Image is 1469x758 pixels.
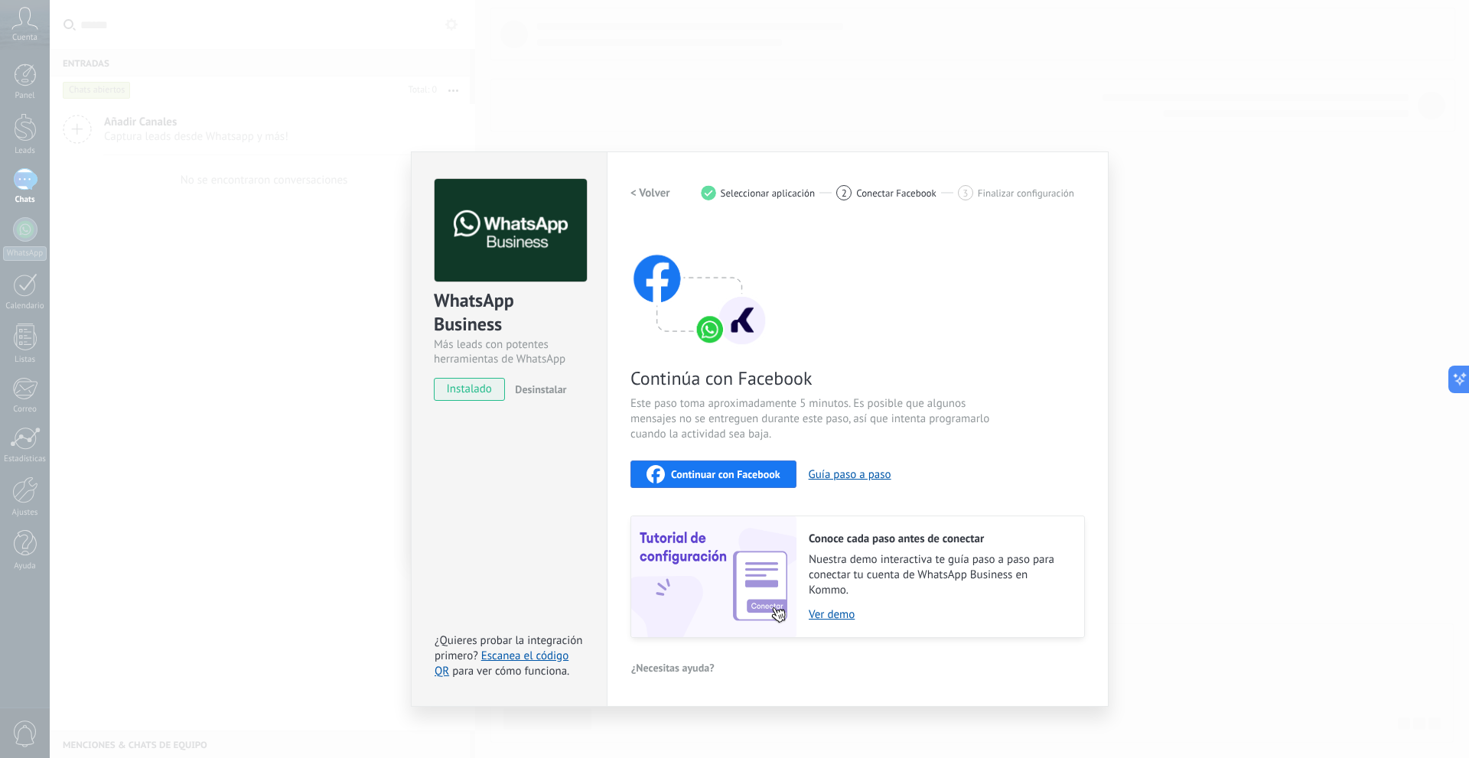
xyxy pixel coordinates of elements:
[515,382,566,396] span: Desinstalar
[435,633,583,663] span: ¿Quieres probar la integración primero?
[630,396,995,442] span: Este paso toma aproximadamente 5 minutos. Es posible que algunos mensajes no se entreguen durante...
[842,187,847,200] span: 2
[434,337,585,366] div: Más leads con potentes herramientas de WhatsApp
[434,288,585,337] div: WhatsApp Business
[963,187,968,200] span: 3
[809,607,1069,622] a: Ver demo
[809,467,891,482] button: Guía paso a paso
[978,187,1074,199] span: Finalizar configuración
[809,532,1069,546] h2: Conoce cada paso antes de conectar
[721,187,816,199] span: Seleccionar aplicación
[435,649,568,678] a: Escanea el código QR
[630,656,715,679] button: ¿Necesitas ayuda?
[630,186,670,200] h2: < Volver
[630,179,670,207] button: < Volver
[452,664,569,678] span: para ver cómo funciona.
[435,179,587,282] img: logo_main.png
[630,366,995,390] span: Continúa con Facebook
[509,378,566,401] button: Desinstalar
[630,460,796,488] button: Continuar con Facebook
[630,225,768,347] img: connect with facebook
[435,378,504,401] span: instalado
[809,552,1069,598] span: Nuestra demo interactiva te guía paso a paso para conectar tu cuenta de WhatsApp Business en Kommo.
[671,469,780,480] span: Continuar con Facebook
[856,187,936,199] span: Conectar Facebook
[631,662,715,673] span: ¿Necesitas ayuda?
